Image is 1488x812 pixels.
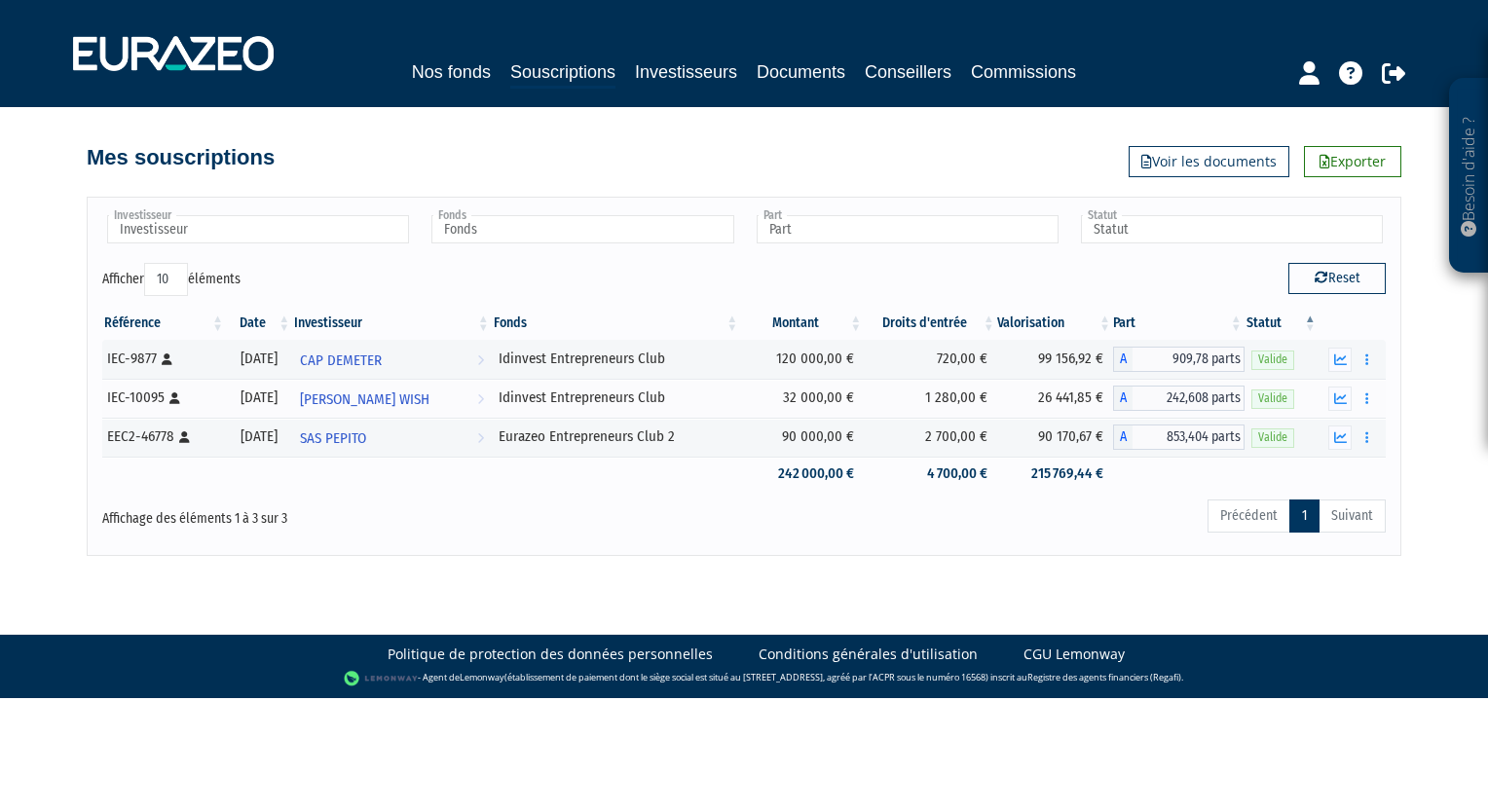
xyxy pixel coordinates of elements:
th: Montant: activer pour trier la colonne par ordre croissant [740,307,864,340]
span: 909,78 parts [1133,347,1245,372]
div: Eurazeo Entrepreneurs Club 2 [499,426,734,447]
a: Exporter [1304,146,1401,177]
div: [DATE] [233,349,285,369]
div: A - Eurazeo Entrepreneurs Club 2 [1113,424,1245,450]
td: 26 441,85 € [997,379,1113,418]
a: Voir les documents [1129,146,1289,177]
td: 120 000,00 € [740,340,864,379]
a: Souscriptions [510,58,615,89]
div: IEC-10095 [107,388,219,408]
div: Idinvest Entrepreneurs Club [499,349,734,369]
td: 1 280,00 € [864,379,996,418]
a: SAS PEPITO [292,418,491,457]
a: [PERSON_NAME] WISH [292,379,491,418]
div: A - Idinvest Entrepreneurs Club [1113,386,1245,411]
img: logo-lemonway.png [344,669,419,688]
div: [DATE] [233,388,285,408]
i: Voir l'investisseur [477,382,484,418]
th: Valorisation: activer pour trier la colonne par ordre croissant [997,307,1113,340]
div: [DATE] [233,426,285,447]
div: - Agent de (établissement de paiement dont le siège social est situé au [STREET_ADDRESS], agréé p... [19,669,1469,688]
td: 720,00 € [864,340,996,379]
span: A [1113,386,1133,411]
i: Voir l'investisseur [477,421,484,457]
i: [Français] Personne physique [162,353,172,365]
td: 90 170,67 € [997,418,1113,457]
div: A - Idinvest Entrepreneurs Club [1113,347,1245,372]
a: Conseillers [865,58,951,86]
i: [Français] Personne physique [179,431,190,443]
a: Lemonway [460,671,504,683]
div: EEC2-46778 [107,426,219,447]
td: 4 700,00 € [864,457,996,491]
i: Voir l'investisseur [477,343,484,379]
td: 99 156,92 € [997,340,1113,379]
span: CAP DEMETER [300,343,382,379]
i: [Français] Personne physique [169,392,180,404]
td: 242 000,00 € [740,457,864,491]
span: SAS PEPITO [300,421,366,457]
button: Reset [1288,263,1386,294]
div: IEC-9877 [107,349,219,369]
th: Investisseur: activer pour trier la colonne par ordre croissant [292,307,491,340]
a: Conditions générales d'utilisation [759,645,978,664]
h4: Mes souscriptions [87,146,275,169]
td: 90 000,00 € [740,418,864,457]
a: Commissions [971,58,1076,86]
span: Valide [1251,428,1294,447]
div: Idinvest Entrepreneurs Club [499,388,734,408]
img: 1732889491-logotype_eurazeo_blanc_rvb.png [73,36,274,71]
a: Registre des agents financiers (Regafi) [1027,671,1181,683]
a: Politique de protection des données personnelles [388,645,713,664]
th: Statut : activer pour trier la colonne par ordre d&eacute;croissant [1245,307,1319,340]
th: Part: activer pour trier la colonne par ordre croissant [1113,307,1245,340]
div: Affichage des éléments 1 à 3 sur 3 [102,498,620,529]
a: CGU Lemonway [1023,645,1125,664]
a: Documents [757,58,845,86]
span: Valide [1251,389,1294,408]
select: Afficheréléments [144,263,188,296]
span: A [1113,424,1133,450]
th: Fonds: activer pour trier la colonne par ordre croissant [492,307,741,340]
td: 215 769,44 € [997,457,1113,491]
th: Date: activer pour trier la colonne par ordre croissant [226,307,292,340]
td: 32 000,00 € [740,379,864,418]
th: Droits d'entrée: activer pour trier la colonne par ordre croissant [864,307,996,340]
p: Besoin d'aide ? [1458,89,1480,264]
span: [PERSON_NAME] WISH [300,382,429,418]
span: Valide [1251,351,1294,369]
td: 2 700,00 € [864,418,996,457]
a: Nos fonds [412,58,491,86]
th: Référence : activer pour trier la colonne par ordre croissant [102,307,226,340]
a: Investisseurs [635,58,737,86]
span: 242,608 parts [1133,386,1245,411]
label: Afficher éléments [102,263,241,296]
a: 1 [1289,499,1320,533]
a: CAP DEMETER [292,340,491,379]
span: 853,404 parts [1133,424,1245,450]
span: A [1113,347,1133,372]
